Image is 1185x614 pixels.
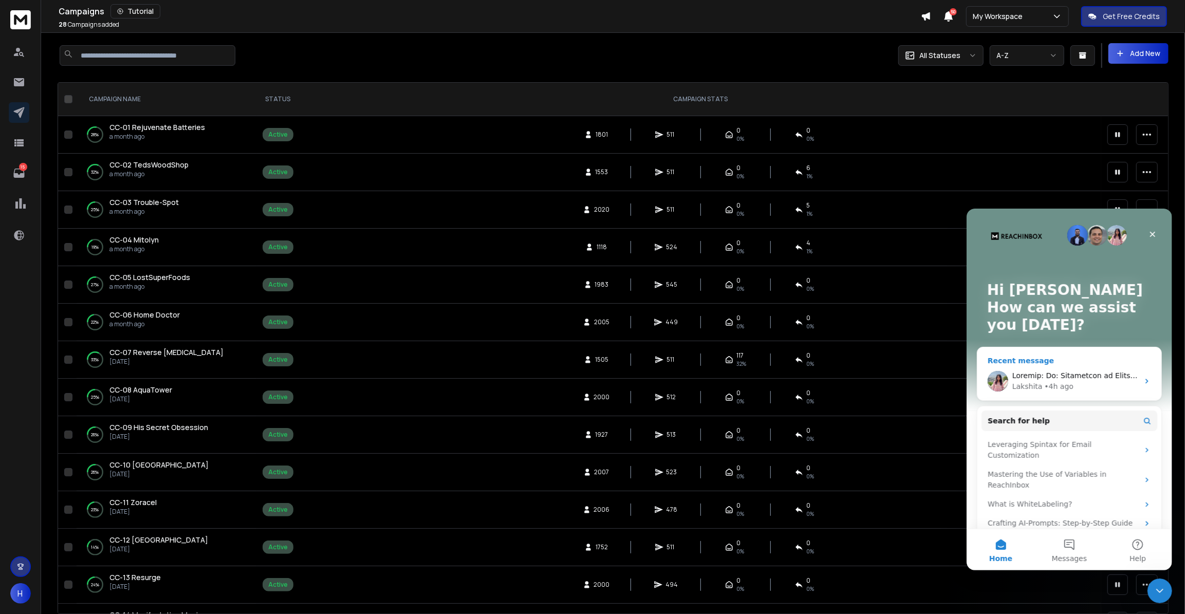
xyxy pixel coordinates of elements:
[268,281,288,289] div: Active
[806,576,810,585] span: 0
[109,583,161,591] p: [DATE]
[109,160,189,170] span: CC-02 TedsWoodShop
[77,266,256,304] td: 27%CC-05 LostSuperFoodsa month ago
[109,422,208,433] a: CC-09 His Secret Obsession
[268,581,288,589] div: Active
[91,280,99,290] p: 27 %
[806,426,810,435] span: 0
[109,460,209,470] a: CC-10 [GEOGRAPHIC_DATA]
[91,317,99,327] p: 22 %
[736,164,740,172] span: 0
[806,201,810,210] span: 5
[806,172,812,180] span: 1 %
[596,543,608,551] span: 1752
[666,281,677,289] span: 545
[77,529,256,566] td: 14%CC-12 [GEOGRAPHIC_DATA][DATE]
[109,133,205,141] p: a month ago
[77,379,256,416] td: 25%CC-08 AquaTower[DATE]
[77,491,256,529] td: 23%CC-11 Zoracel[DATE]
[919,50,960,61] p: All Statuses
[77,341,256,379] td: 33%CC-07 Reverse [MEDICAL_DATA][DATE]
[666,543,677,551] span: 511
[109,310,180,320] a: CC-06 Home Doctor
[806,314,810,322] span: 0
[806,435,814,443] span: 0 %
[109,170,189,178] p: a month ago
[736,501,740,510] span: 0
[91,430,99,440] p: 26 %
[806,397,814,405] span: 0 %
[666,168,677,176] span: 511
[1147,579,1172,603] iframe: Intercom live chat
[806,501,810,510] span: 0
[109,395,172,403] p: [DATE]
[736,351,744,360] span: 117
[736,464,740,472] span: 0
[109,497,157,507] span: CC-11 Zoracel
[967,209,1172,570] iframe: Intercom live chat
[666,393,677,401] span: 512
[990,45,1064,66] button: A-Z
[77,154,256,191] td: 32%CC-02 TedsWoodShopa month ago
[19,163,27,171] p: 15
[596,431,608,439] span: 1927
[806,164,810,172] span: 6
[806,126,810,135] span: 0
[666,468,677,476] span: 523
[91,355,99,365] p: 33 %
[736,210,744,218] span: 0%
[594,318,609,326] span: 2005
[77,566,256,604] td: 24%CC-13 Resurge[DATE]
[91,242,99,252] p: 19 %
[109,347,224,357] span: CC-07 Reverse [MEDICAL_DATA]
[10,583,31,604] button: H
[268,543,288,551] div: Active
[594,581,610,589] span: 2000
[594,506,610,514] span: 2006
[736,547,744,555] span: 0%
[736,201,740,210] span: 0
[666,206,677,214] span: 511
[77,229,256,266] td: 19%CC-04 Mitolyna month ago
[806,510,814,518] span: 0 %
[806,322,814,330] span: 0 %
[109,235,159,245] a: CC-04 Mitolyn
[109,535,208,545] a: CC-12 [GEOGRAPHIC_DATA]
[1081,6,1167,27] button: Get Free Credits
[91,505,99,515] p: 23 %
[268,506,288,514] div: Active
[736,239,740,247] span: 0
[109,347,224,358] a: CC-07 Reverse [MEDICAL_DATA]
[736,172,744,180] span: 0%
[9,163,29,183] a: 15
[268,356,288,364] div: Active
[806,547,814,555] span: 0 %
[300,83,1101,116] th: CAMPAIGN STATS
[109,422,208,432] span: CC-09 His Secret Obsession
[268,206,288,214] div: Active
[806,389,810,397] span: 0
[597,243,607,251] span: 1118
[59,4,921,18] div: Campaigns
[268,431,288,439] div: Active
[806,472,814,480] span: 0 %
[1103,11,1160,22] p: Get Free Credits
[806,239,810,247] span: 4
